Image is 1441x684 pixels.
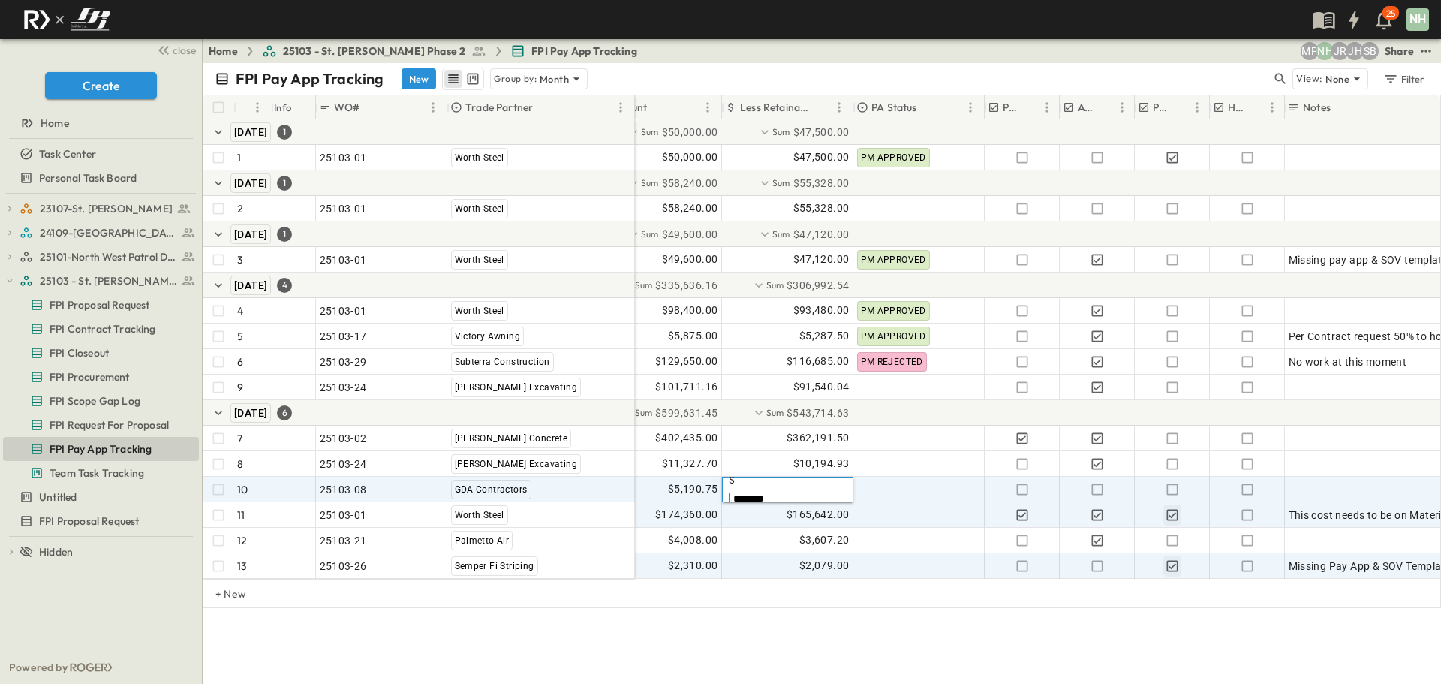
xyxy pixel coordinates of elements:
[233,95,271,119] div: #
[3,221,199,245] div: 24109-St. Teresa of Calcutta Parish Halltest
[3,414,196,435] a: FPI Request For Proposal
[3,113,196,134] a: Home
[40,273,177,288] span: 25103 - St. [PERSON_NAME] Phase 2
[3,461,199,485] div: Team Task Trackingtest
[209,44,238,59] a: Home
[1382,71,1425,87] div: Filter
[1377,68,1429,89] button: Filter
[814,99,830,116] button: Sort
[320,201,367,216] span: 25103-01
[3,318,196,339] a: FPI Contract Tracking
[861,357,923,367] span: PM REJECTED
[262,44,487,59] a: 25103 - St. [PERSON_NAME] Phase 2
[1417,42,1435,60] button: test
[239,99,256,116] button: Sort
[237,559,247,574] p: 13
[320,380,367,395] span: 25103-24
[961,98,979,116] button: Menu
[40,225,177,240] span: 24109-St. Teresa of Calcutta Parish Hall
[766,279,784,291] p: Sum
[740,100,811,115] p: Less Retainage Amount
[455,535,510,546] span: Palmetto Air
[3,294,196,315] a: FPI Proposal Request
[662,149,718,166] span: $50,000.00
[1113,98,1131,116] button: Menu
[50,369,130,384] span: FPI Procurement
[1386,8,1395,20] p: 25
[3,143,196,164] a: Task Center
[39,514,139,529] span: FPI Proposal Request
[793,251,850,268] span: $47,120.00
[50,321,156,336] span: FPI Contract Tracking
[3,245,199,269] div: 25101-North West Patrol Divisiontest
[455,382,578,393] span: [PERSON_NAME] Excavating
[1101,99,1118,116] button: Sort
[3,389,199,413] div: FPI Scope Gap Logtest
[39,544,73,559] span: Hidden
[510,44,636,59] a: FPI Pay App Tracking
[455,561,534,571] span: Semper Fi Striping
[635,406,653,419] p: Sum
[662,455,718,472] span: $11,327.70
[799,327,850,345] span: $5,287.50
[655,506,717,523] span: $174,360.00
[772,176,790,189] p: Sum
[920,99,937,116] button: Sort
[20,222,196,243] a: 24109-St. Teresa of Calcutta Parish Hall
[799,557,850,574] span: $2,079.00
[1153,100,1173,115] p: PM Processed
[655,378,717,396] span: $101,711.16
[20,246,196,267] a: 25101-North West Patrol Division
[641,176,659,189] p: Sum
[209,44,646,59] nav: breadcrumbs
[277,227,292,242] div: 1
[3,167,196,188] a: Personal Task Board
[320,150,367,165] span: 25103-01
[237,508,245,523] p: 11
[699,98,717,116] button: Menu
[455,484,528,495] span: GDA Contractors
[20,270,196,291] a: 25103 - St. [PERSON_NAME] Phase 2
[3,438,196,460] a: FPI Pay App Tracking
[793,302,850,319] span: $93,480.00
[787,405,849,420] span: $543,714.63
[655,429,717,447] span: $402,435.00
[277,125,292,140] div: 1
[612,98,630,116] button: Menu
[237,303,243,318] p: 4
[237,431,242,446] p: 7
[3,341,199,365] div: FPI Closeouttest
[3,511,196,532] a: FPI Proposal Request
[41,116,69,131] span: Home
[793,149,850,166] span: $47,500.00
[793,455,850,472] span: $10,194.93
[320,482,367,497] span: 25103-08
[1303,100,1331,115] p: Notes
[455,433,568,444] span: [PERSON_NAME] Concrete
[650,99,666,116] button: Sort
[787,429,849,447] span: $362,191.50
[1316,42,1334,60] div: Nila Hutcheson (nhutcheson@fpibuilders.com)
[3,509,199,533] div: FPI Proposal Requesttest
[766,406,784,419] p: Sum
[3,463,196,484] a: Team Task Tracking
[1289,354,1407,369] span: No work at this moment
[3,342,196,363] a: FPI Closeout
[662,176,718,191] span: $58,240.00
[234,126,267,138] span: [DATE]
[3,365,199,389] div: FPI Procurementtest
[424,98,442,116] button: Menu
[320,457,367,472] span: 25103-24
[320,354,367,369] span: 25103-29
[793,176,850,191] span: $55,328.00
[402,68,436,89] button: New
[463,70,482,88] button: kanban view
[793,200,850,217] span: $55,328.00
[793,378,850,396] span: $91,540.04
[455,203,504,214] span: Worth Steel
[641,125,659,138] p: Sum
[662,302,718,319] span: $98,400.00
[635,279,653,291] p: Sum
[173,43,196,58] span: close
[3,269,199,293] div: 25103 - St. [PERSON_NAME] Phase 2test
